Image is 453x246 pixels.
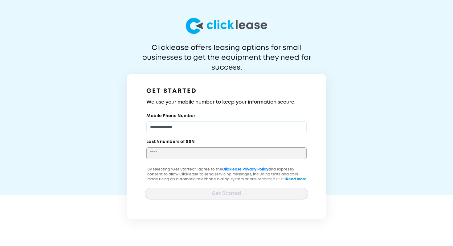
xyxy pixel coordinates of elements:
a: Clicklease Privacy Policy [222,168,268,171]
p: Clicklease offers leasing options for small businesses to get the equipment they need for success. [127,43,326,63]
p: By selecting "Get Started" I agree to the and expressly consent to allow Clicklease to send servi... [145,167,308,197]
button: Get Started [145,188,308,199]
h3: We use your mobile number to keep your information secure. [146,99,307,106]
h1: GET STARTED [146,86,307,96]
label: Mobile Phone Number [146,113,195,119]
label: Last 4 numbers of SSN [146,139,195,145]
img: logo-larg [186,18,267,34]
